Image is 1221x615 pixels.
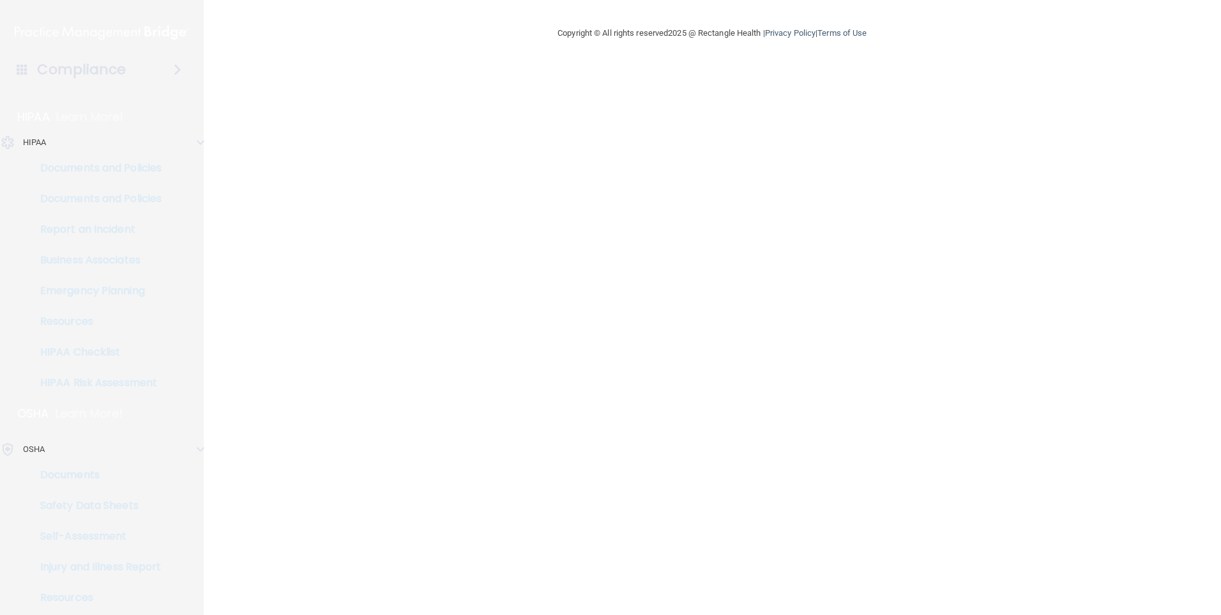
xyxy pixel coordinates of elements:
[8,377,183,389] p: HIPAA Risk Assessment
[479,13,945,54] div: Copyright © All rights reserved 2025 @ Rectangle Health | |
[817,28,867,38] a: Terms of Use
[8,561,183,573] p: Injury and Illness Report
[56,406,123,421] p: Learn More!
[17,109,50,125] p: HIPAA
[8,192,183,205] p: Documents and Policies
[8,499,183,512] p: Safety Data Sheets
[23,135,47,150] p: HIPAA
[8,346,183,359] p: HIPAA Checklist
[8,284,183,297] p: Emergency Planning
[8,530,183,543] p: Self-Assessment
[37,61,126,79] h4: Compliance
[8,315,183,328] p: Resources
[8,223,183,236] p: Report an Incident
[56,109,124,125] p: Learn More!
[8,591,183,604] p: Resources
[8,162,183,175] p: Documents and Policies
[17,406,49,421] p: OSHA
[765,28,815,38] a: Privacy Policy
[8,469,183,481] p: Documents
[8,254,183,267] p: Business Associates
[23,442,45,457] p: OSHA
[15,20,188,45] img: PMB logo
